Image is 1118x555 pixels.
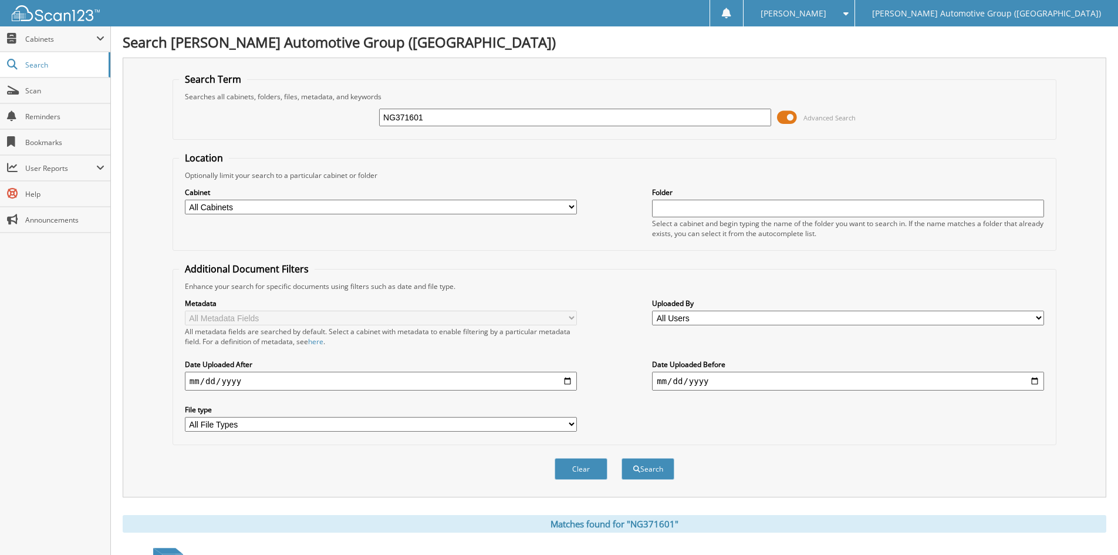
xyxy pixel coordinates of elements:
[652,187,1044,197] label: Folder
[123,515,1106,533] div: Matches found for "NG371601"
[123,32,1106,52] h1: Search [PERSON_NAME] Automotive Group ([GEOGRAPHIC_DATA])
[12,5,100,21] img: scan123-logo-white.svg
[25,112,104,122] span: Reminders
[25,137,104,147] span: Bookmarks
[25,189,104,199] span: Help
[185,327,577,347] div: All metadata fields are searched by default. Select a cabinet with metadata to enable filtering b...
[179,281,1050,291] div: Enhance your search for specific documents using filters such as date and file type.
[652,218,1044,238] div: Select a cabinet and begin typing the name of the folder you want to search in. If the name match...
[803,113,856,122] span: Advanced Search
[25,215,104,225] span: Announcements
[179,263,315,275] legend: Additional Document Filters
[872,10,1101,17] span: [PERSON_NAME] Automotive Group ([GEOGRAPHIC_DATA])
[652,372,1044,391] input: end
[179,152,229,164] legend: Location
[622,458,674,480] button: Search
[185,359,577,369] label: Date Uploaded After
[652,298,1044,308] label: Uploaded By
[185,372,577,391] input: start
[25,163,96,173] span: User Reports
[185,298,577,308] label: Metadata
[761,10,826,17] span: [PERSON_NAME]
[179,73,247,86] legend: Search Term
[25,86,104,96] span: Scan
[25,34,96,44] span: Cabinets
[185,187,577,197] label: Cabinet
[179,170,1050,180] div: Optionally limit your search to a particular cabinet or folder
[185,405,577,415] label: File type
[179,92,1050,102] div: Searches all cabinets, folders, files, metadata, and keywords
[555,458,607,480] button: Clear
[308,337,323,347] a: here
[652,359,1044,369] label: Date Uploaded Before
[25,60,103,70] span: Search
